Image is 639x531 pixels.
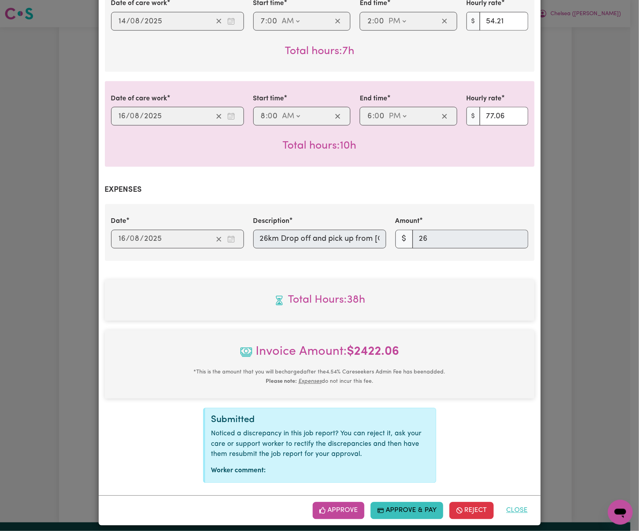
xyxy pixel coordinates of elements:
span: / [140,112,144,121]
strong: Worker comment: [211,468,266,474]
input: ---- [145,16,163,27]
span: 0 [268,18,272,25]
span: $ [467,107,480,126]
span: : [372,17,374,26]
input: -- [367,16,372,27]
input: -- [261,110,266,122]
label: Hourly rate [467,94,502,104]
span: 0 [130,112,135,120]
span: 0 [268,112,273,120]
span: Total hours worked: 10 hours [283,141,357,152]
span: / [127,17,131,26]
button: Approve & Pay [371,502,443,519]
p: Noticed a discrepancy in this job report? You can reject it, ask your care or support worker to r... [211,429,430,460]
input: -- [375,110,385,122]
label: Description [253,217,290,227]
span: / [126,235,130,244]
input: -- [268,110,279,122]
label: Amount [395,217,420,227]
input: -- [131,233,140,245]
span: 0 [374,112,379,120]
span: $ [395,230,413,249]
span: : [266,112,268,121]
input: ---- [144,110,162,122]
input: -- [118,110,126,122]
input: -- [131,110,140,122]
iframe: Button to launch messaging window [608,500,633,525]
span: Invoice Amount: [111,343,528,368]
b: $ 2422.06 [347,346,399,358]
button: Clear date [213,16,225,27]
label: Date [111,217,127,227]
span: Total hours worked: 38 hours [111,292,528,308]
button: Clear date [213,110,225,122]
input: -- [268,16,278,27]
span: / [140,235,144,244]
input: -- [367,110,373,122]
button: Enter the date of care work [225,110,237,122]
label: Start time [253,94,284,104]
input: -- [374,16,385,27]
span: : [266,17,268,26]
button: Approve [313,502,365,519]
input: -- [131,16,141,27]
small: This is the amount that you will be charged after the 4.54 % Careseekers Admin Fee has been added... [194,370,446,385]
b: Please note: [266,379,297,385]
input: -- [261,16,266,27]
span: Total hours worked: 7 hours [285,46,354,57]
button: Close [500,502,535,519]
label: End time [360,94,387,104]
input: Driving 28km [253,230,386,249]
u: Expenses [298,379,322,385]
label: Date of care work [111,94,167,104]
button: Clear date [213,233,225,245]
span: Submitted [211,415,255,425]
span: / [141,17,145,26]
button: Enter the date of expense [225,233,237,245]
input: -- [118,16,127,27]
input: ---- [144,233,162,245]
h2: Expenses [105,186,535,195]
span: : [373,112,374,121]
button: Reject [449,502,494,519]
span: 0 [131,18,135,25]
span: / [126,112,130,121]
span: 0 [130,235,135,243]
input: -- [118,233,126,245]
span: 0 [374,18,379,25]
button: Enter the date of care work [225,16,237,27]
span: $ [467,12,480,31]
